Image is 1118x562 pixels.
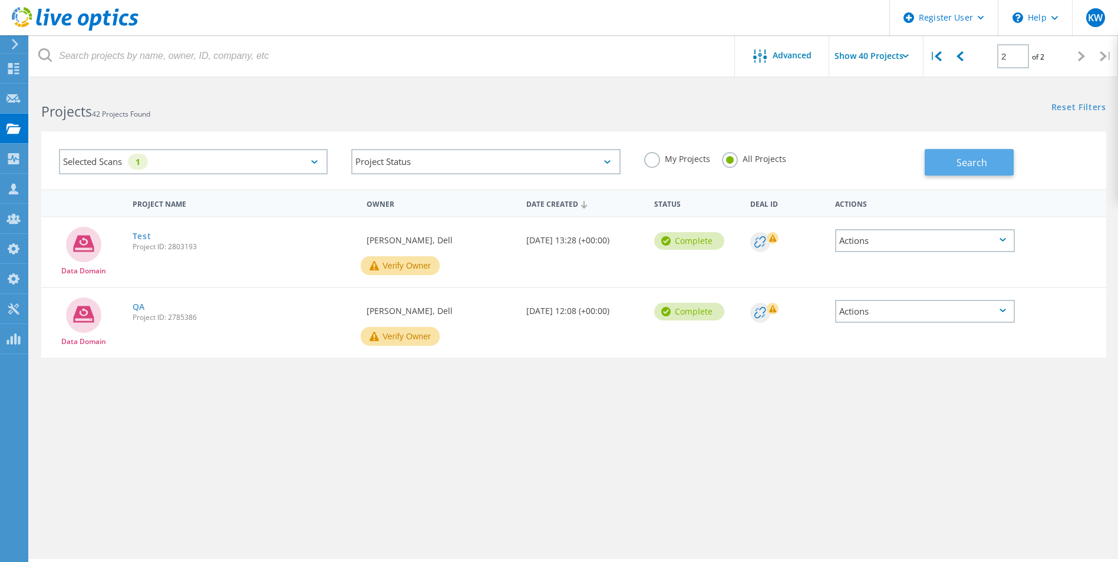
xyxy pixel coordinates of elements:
span: Project ID: 2785386 [133,314,355,321]
label: My Projects [644,152,710,163]
span: Project ID: 2803193 [133,243,355,250]
button: Search [925,149,1014,176]
div: [PERSON_NAME], Dell [361,217,520,256]
div: Date Created [520,192,648,214]
div: | [1094,35,1118,77]
div: 1 [128,154,148,170]
button: Verify Owner [361,256,440,275]
span: Search [957,156,987,169]
div: Status [648,192,744,214]
div: Project Name [127,192,361,214]
b: Projects [41,102,92,121]
div: Actions [835,229,1015,252]
div: Owner [361,192,520,214]
div: Complete [654,232,724,250]
a: Test [133,232,151,240]
div: Selected Scans [59,149,328,174]
a: Live Optics Dashboard [12,25,138,33]
div: [PERSON_NAME], Dell [361,288,520,327]
a: QA [133,303,145,311]
svg: \n [1013,12,1023,23]
div: | [924,35,948,77]
div: Actions [829,192,1021,214]
div: Complete [654,303,724,320]
button: Verify Owner [361,327,440,346]
span: of 2 [1032,52,1044,62]
span: Data Domain [61,338,106,345]
span: Advanced [773,51,812,59]
div: Actions [835,300,1015,323]
span: KW [1088,13,1103,22]
div: Deal Id [744,192,830,214]
div: Project Status [351,149,620,174]
div: [DATE] 13:28 (+00:00) [520,217,648,256]
span: 42 Projects Found [92,109,150,119]
a: Reset Filters [1051,103,1106,113]
label: All Projects [722,152,786,163]
input: Search projects by name, owner, ID, company, etc [29,35,736,77]
span: Data Domain [61,267,106,275]
div: [DATE] 12:08 (+00:00) [520,288,648,327]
